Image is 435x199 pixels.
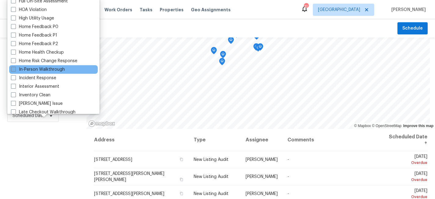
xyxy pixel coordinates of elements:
span: Schedule [402,25,423,32]
a: Improve this map [403,124,433,128]
label: Home Risk Change Response [11,58,77,64]
th: Type [189,129,241,151]
span: Properties [160,7,184,13]
div: Map marker [257,43,263,53]
a: Mapbox [354,124,371,128]
label: Late Checkout Walkthrough [11,109,75,115]
a: OpenStreetMap [372,124,401,128]
button: Schedule [397,22,428,35]
div: Map marker [253,43,259,53]
label: In-Person Walkthrough [11,66,65,73]
span: [STREET_ADDRESS] [94,158,132,162]
canvas: Map [86,37,430,129]
span: [PERSON_NAME] [246,158,278,162]
span: Work Orders [104,7,132,13]
label: Home Feedback P0 [11,24,58,30]
label: Interior Assessment [11,84,59,90]
div: Overdue [388,177,427,183]
span: Scheduled Date [13,113,45,119]
div: Map marker [219,58,225,67]
div: 11 [304,4,308,10]
span: [DATE] [388,172,427,183]
th: Address [94,129,189,151]
button: Copy Address [178,191,184,196]
button: Copy Address [178,157,184,162]
th: Scheduled Date ↑ [383,129,428,151]
span: [STREET_ADDRESS][PERSON_NAME][PERSON_NAME] [94,172,164,182]
div: Map marker [255,44,261,54]
span: - [287,158,289,162]
label: Home Feedback P2 [11,41,58,47]
button: Copy Address [178,177,184,182]
span: Tasks [140,8,152,12]
label: Incident Response [11,75,56,81]
span: New Listing Audit [194,192,228,196]
span: [GEOGRAPHIC_DATA] [318,7,360,13]
span: Geo Assignments [191,7,231,13]
span: [PERSON_NAME] [246,192,278,196]
span: - [287,192,289,196]
div: Overdue [388,160,427,166]
span: [DATE] [388,155,427,166]
label: Home Health Checkup [11,49,64,55]
span: [STREET_ADDRESS][PERSON_NAME] [94,192,164,196]
label: [PERSON_NAME] Issue [11,101,63,107]
label: Inventory Clean [11,92,50,98]
div: Map marker [228,37,234,46]
label: High Utility Usage [11,15,54,21]
th: Assignee [241,129,283,151]
a: Mapbox homepage [88,120,115,127]
label: Home Feedback P1 [11,32,57,38]
span: New Listing Audit [194,175,228,179]
th: Comments [283,129,383,151]
span: [PERSON_NAME] [389,7,426,13]
span: [PERSON_NAME] [246,175,278,179]
span: - [287,175,289,179]
div: Map marker [220,51,226,60]
span: New Listing Audit [194,158,228,162]
label: HOA Violation [11,7,47,13]
div: Map marker [211,47,217,56]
